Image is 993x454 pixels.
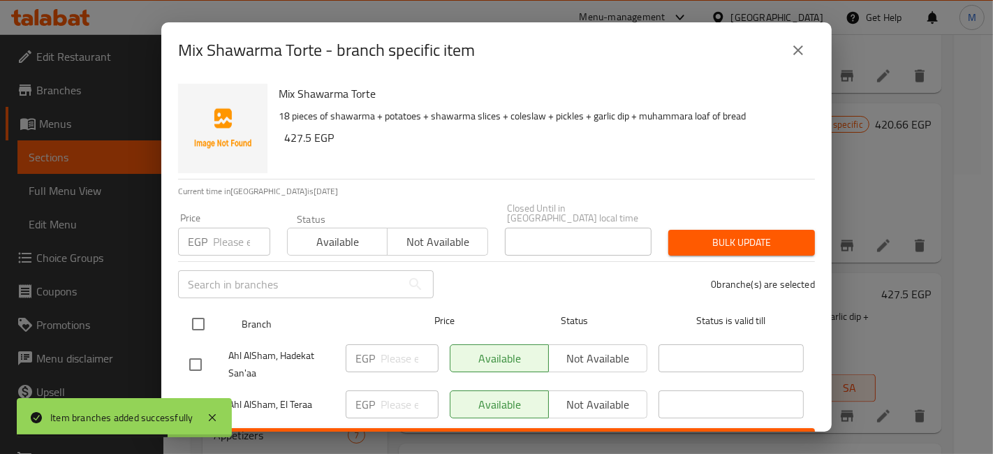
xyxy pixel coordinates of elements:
[178,270,402,298] input: Search in branches
[242,316,387,333] span: Branch
[387,228,487,256] button: Not available
[213,228,270,256] input: Please enter price
[178,428,815,454] button: Save
[659,312,804,330] span: Status is valid till
[284,128,804,147] h6: 427.5 EGP
[381,390,439,418] input: Please enter price
[355,350,375,367] p: EGP
[188,233,207,250] p: EGP
[178,39,475,61] h2: Mix Shawarma Torte - branch specific item
[228,347,334,382] span: Ahl AlSham, Hadekat San'aa
[679,234,804,251] span: Bulk update
[279,84,804,103] h6: Mix Shawarma Torte
[355,396,375,413] p: EGP
[287,228,388,256] button: Available
[293,232,382,252] span: Available
[393,232,482,252] span: Not available
[228,396,334,413] span: Ahl AlSham, El Teraa
[398,312,491,330] span: Price
[502,312,647,330] span: Status
[279,108,804,125] p: 18 pieces of shawarma + potatoes + shawarma slices + coleslaw + pickles + garlic dip + muhammara ...
[50,410,193,425] div: Item branches added successfully
[781,34,815,67] button: close
[178,84,267,173] img: Mix Shawarma Torte
[381,344,439,372] input: Please enter price
[668,230,815,256] button: Bulk update
[711,277,815,291] p: 0 branche(s) are selected
[178,185,815,198] p: Current time in [GEOGRAPHIC_DATA] is [DATE]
